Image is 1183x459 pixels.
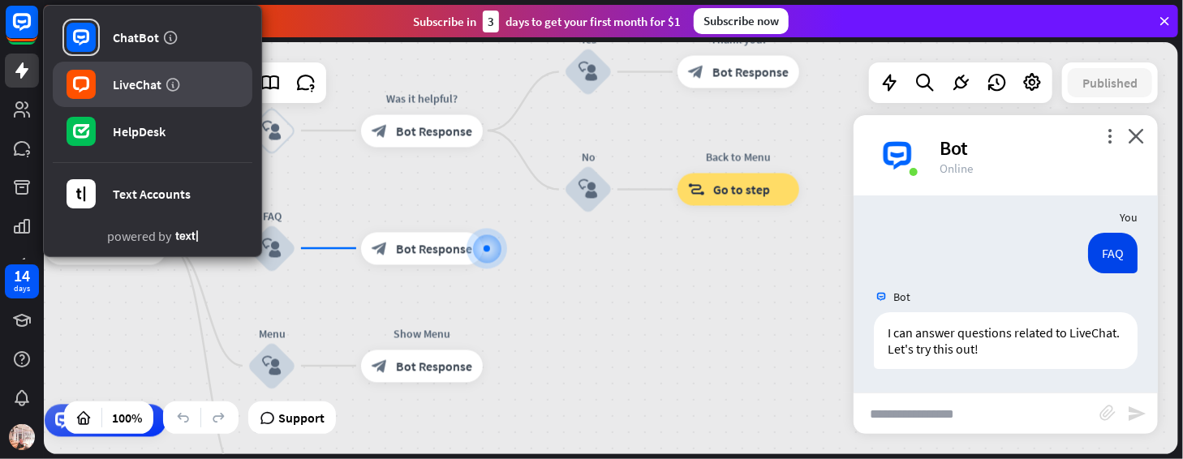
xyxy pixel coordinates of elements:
[688,64,704,80] i: block_bot_response
[579,180,598,199] i: block_user_input
[694,8,789,34] div: Subscribe now
[372,240,388,256] i: block_bot_response
[107,405,147,431] div: 100%
[688,182,705,198] i: block_goto
[223,208,320,224] div: FAQ
[893,290,910,304] span: Bot
[223,325,320,341] div: Menu
[372,358,388,374] i: block_bot_response
[1099,405,1116,421] i: block_attachment
[14,283,30,294] div: days
[940,135,1138,161] div: Bot
[940,161,1138,176] div: Online
[713,182,770,198] span: Go to step
[396,358,472,374] span: Bot Response
[262,238,282,258] i: block_user_input
[14,268,30,283] div: 14
[540,149,637,165] div: No
[1127,404,1146,423] i: send
[262,356,282,375] i: block_user_input
[665,149,811,165] div: Back to Menu
[712,64,789,80] span: Bot Response
[1128,128,1144,144] i: close
[874,312,1138,369] div: I can answer questions related to LiveChat. Let's try this out!
[372,122,388,139] i: block_bot_response
[5,264,39,298] a: 14 days
[1120,210,1138,225] span: You
[396,122,472,139] span: Bot Response
[13,6,62,55] button: Open LiveChat chat widget
[349,90,495,106] div: Was it helpful?
[579,62,598,82] i: block_user_input
[413,11,681,32] div: Subscribe in days to get your first month for $1
[483,11,499,32] div: 3
[349,325,495,341] div: Show Menu
[262,121,282,140] i: block_user_input
[278,405,325,431] span: Support
[1068,68,1152,97] button: Published
[396,240,472,256] span: Bot Response
[1102,128,1117,144] i: more_vert
[1088,233,1138,273] div: FAQ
